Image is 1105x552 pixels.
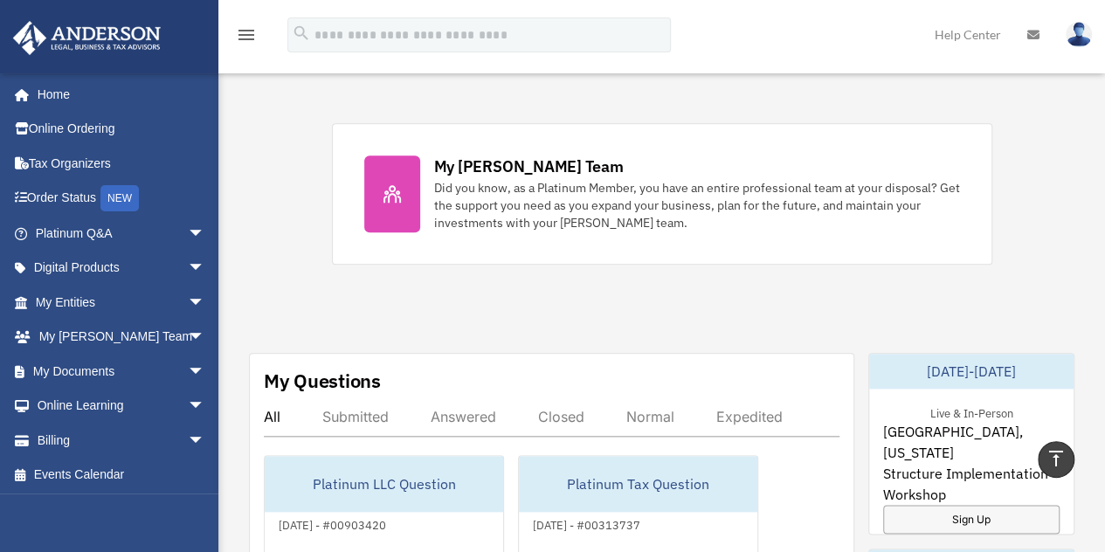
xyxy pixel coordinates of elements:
[12,112,231,147] a: Online Ordering
[12,423,231,458] a: Billingarrow_drop_down
[431,408,496,425] div: Answered
[332,123,992,265] a: My [PERSON_NAME] Team Did you know, as a Platinum Member, you have an entire professional team at...
[1066,22,1092,47] img: User Pic
[883,505,1060,534] a: Sign Up
[434,179,960,231] div: Did you know, as a Platinum Member, you have an entire professional team at your disposal? Get th...
[716,408,783,425] div: Expedited
[188,389,223,424] span: arrow_drop_down
[12,458,231,493] a: Events Calendar
[12,216,231,251] a: Platinum Q&Aarrow_drop_down
[12,285,231,320] a: My Entitiesarrow_drop_down
[12,251,231,286] a: Digital Productsarrow_drop_down
[916,403,1027,421] div: Live & In-Person
[12,354,231,389] a: My Documentsarrow_drop_down
[883,421,1060,463] span: [GEOGRAPHIC_DATA], [US_STATE]
[519,456,757,512] div: Platinum Tax Question
[519,514,654,533] div: [DATE] - #00313737
[265,456,503,512] div: Platinum LLC Question
[188,320,223,355] span: arrow_drop_down
[12,320,231,355] a: My [PERSON_NAME] Teamarrow_drop_down
[264,368,381,394] div: My Questions
[265,514,400,533] div: [DATE] - #00903420
[188,423,223,459] span: arrow_drop_down
[188,251,223,286] span: arrow_drop_down
[883,463,1060,505] span: Structure Implementation Workshop
[236,31,257,45] a: menu
[292,24,311,43] i: search
[538,408,584,425] div: Closed
[188,216,223,252] span: arrow_drop_down
[869,354,1074,389] div: [DATE]-[DATE]
[188,285,223,321] span: arrow_drop_down
[8,21,166,55] img: Anderson Advisors Platinum Portal
[322,408,389,425] div: Submitted
[188,354,223,390] span: arrow_drop_down
[12,146,231,181] a: Tax Organizers
[236,24,257,45] i: menu
[12,77,223,112] a: Home
[626,408,674,425] div: Normal
[12,389,231,424] a: Online Learningarrow_drop_down
[1038,441,1074,478] a: vertical_align_top
[100,185,139,211] div: NEW
[434,155,624,177] div: My [PERSON_NAME] Team
[264,408,280,425] div: All
[1046,448,1067,469] i: vertical_align_top
[12,181,231,217] a: Order StatusNEW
